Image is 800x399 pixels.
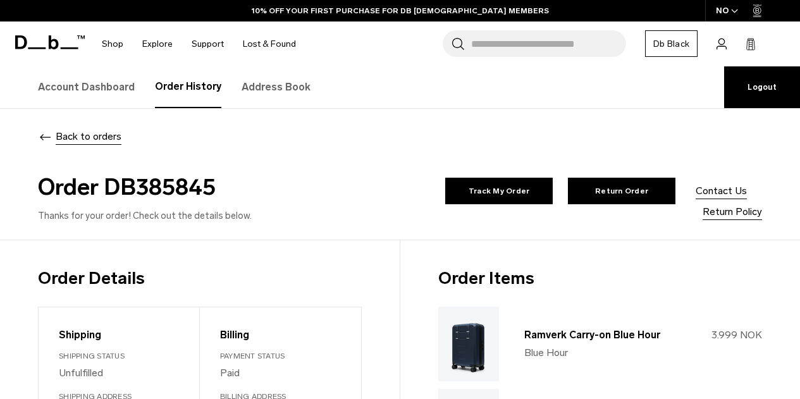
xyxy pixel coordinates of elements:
h3: Order Items [438,266,763,292]
a: Account Dashboard [38,66,135,108]
div: Payment Status [220,350,341,362]
p: Paid [220,365,341,381]
a: Track My Order [445,178,553,204]
a: Ramverk Carry-on Blue Hour [524,329,660,341]
div: Shipping [59,328,179,343]
div: Billing [220,328,341,343]
a: Address Book [242,66,311,108]
a: Return Order [568,178,675,204]
span: Blue Hour [524,345,568,360]
a: Lost & Found [243,21,296,66]
div: Shipping Status [59,350,179,362]
a: Support [192,21,224,66]
span: 3.999 NOK [711,329,762,341]
a: Contact Us [696,183,747,199]
a: Logout [724,66,800,108]
nav: Main Navigation [92,21,305,66]
a: Db Black [645,30,698,57]
h2: Order DB385845 [38,170,372,204]
a: Back to orders [38,130,121,142]
a: Order History [155,66,221,108]
a: Shop [102,21,123,66]
h3: Order Details [38,266,362,292]
p: Unfulfilled [59,365,179,381]
img: Ramverk Carry-on Blue Hour [438,307,499,381]
p: Thanks for your order! Check out the details below. [38,209,372,223]
a: 10% OFF YOUR FIRST PURCHASE FOR DB [DEMOGRAPHIC_DATA] MEMBERS [252,5,549,16]
a: Explore [142,21,173,66]
a: Return Policy [703,204,762,219]
span: Back to orders [56,129,121,144]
